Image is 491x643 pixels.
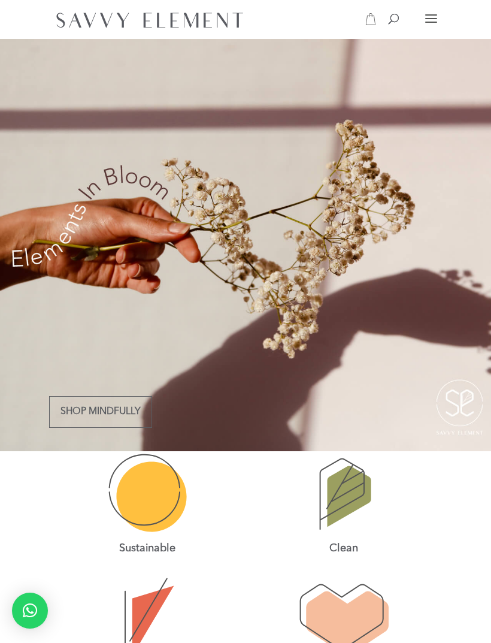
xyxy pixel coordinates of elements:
[49,396,152,428] a: Shop Mindfully
[49,542,245,556] p: Sustainable
[51,7,248,32] img: SavvyElement
[311,451,376,536] img: green
[105,451,190,535] img: sustainable
[245,542,442,556] p: Clean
